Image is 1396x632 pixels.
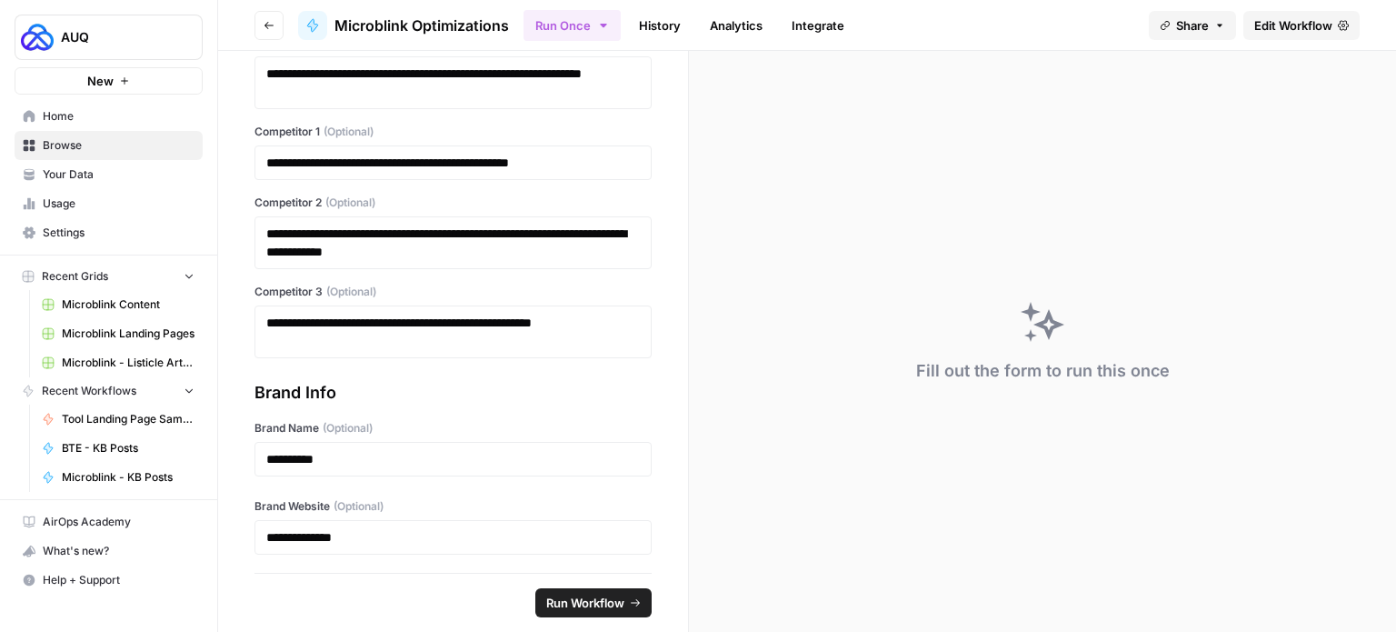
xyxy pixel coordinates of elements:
button: Recent Grids [15,263,203,290]
a: Microblink Optimizations [298,11,509,40]
a: Analytics [699,11,773,40]
span: Help + Support [43,572,194,588]
span: Edit Workflow [1254,16,1332,35]
a: Microblink - KB Posts [34,463,203,492]
div: Brand Info [254,380,652,406]
button: New [15,67,203,95]
div: What's new? [15,537,202,565]
span: Run Workflow [546,594,624,612]
a: Microblink Landing Pages [34,319,203,348]
a: History [628,11,692,40]
span: Usage [43,196,194,212]
button: Recent Workflows [15,377,203,405]
span: Settings [43,225,194,241]
button: Workspace: AUQ [15,15,203,60]
a: BTE - KB Posts [34,434,203,463]
span: Microblink - KB Posts [62,469,194,486]
span: Home [43,108,194,125]
a: Browse [15,131,203,160]
a: Usage [15,189,203,218]
label: Competitor 1 [254,124,652,140]
a: Integrate [781,11,855,40]
span: Microblink Content [62,296,194,313]
label: Brand Name [254,420,652,436]
span: New [87,72,114,90]
label: Competitor 2 [254,195,652,211]
span: Recent Workflows [42,383,136,399]
button: What's new? [15,537,203,566]
span: Recent Grids [42,268,108,285]
a: Microblink Content [34,290,203,319]
a: Home [15,102,203,131]
a: Tool Landing Page Sample - AB [34,405,203,434]
a: AirOps Academy [15,507,203,537]
a: Edit Workflow [1243,11,1360,40]
span: (Optional) [326,284,376,300]
span: Tool Landing Page Sample - AB [62,411,194,427]
label: Brand Website [254,498,652,515]
span: AUQ [61,28,171,46]
button: Run Workflow [535,588,652,617]
div: Fill out the form to run this once [916,358,1170,384]
a: Your Data [15,160,203,189]
span: (Optional) [334,498,384,515]
span: (Optional) [323,420,373,436]
label: Competitor 3 [254,284,652,300]
span: Microblink - Listicle Article Grid [62,355,194,371]
span: AirOps Academy [43,514,194,530]
span: Your Data [43,166,194,183]
a: Settings [15,218,203,247]
span: Share [1176,16,1209,35]
img: AUQ Logo [21,21,54,54]
button: Share [1149,11,1236,40]
span: BTE - KB Posts [62,440,194,456]
span: Browse [43,137,194,154]
button: Run Once [523,10,621,41]
span: Microblink Optimizations [334,15,509,36]
span: (Optional) [324,124,374,140]
a: Microblink - Listicle Article Grid [34,348,203,377]
button: Help + Support [15,566,203,595]
span: Microblink Landing Pages [62,326,194,342]
span: (Optional) [325,195,375,211]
